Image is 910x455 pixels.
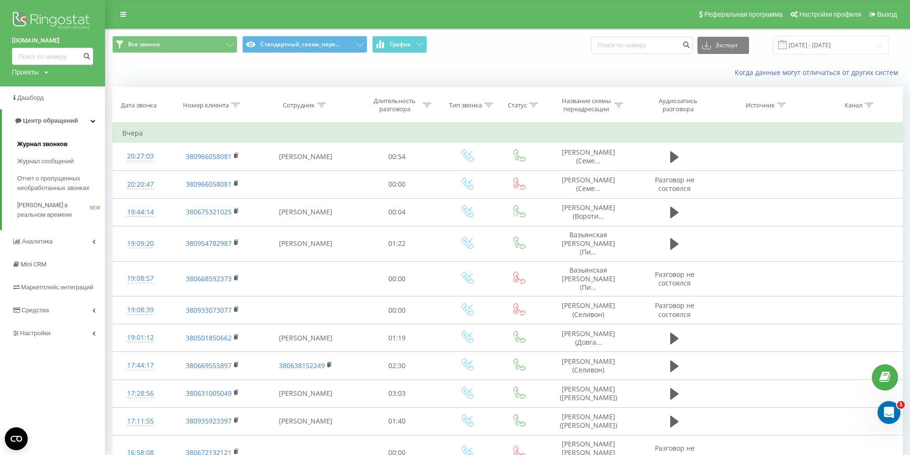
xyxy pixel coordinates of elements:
[20,329,51,337] span: Настройки
[508,101,527,109] div: Статус
[122,269,158,288] div: 19:08:57
[799,11,861,18] span: Настройки профиля
[17,170,105,197] a: Отчет о пропущенных необработанных звонках
[354,296,440,324] td: 00:00
[283,101,315,109] div: Сотрудник
[354,226,440,261] td: 01:22
[562,329,615,347] span: [PERSON_NAME] (Довга...
[122,328,158,347] div: 19:01:12
[122,356,158,375] div: 17:44:17
[746,101,775,109] div: Источник
[561,97,612,113] div: Название схемы переадресации
[186,207,232,216] a: 380675321025
[17,153,105,170] a: Журнал сообщений
[183,101,229,109] div: Номер клиента
[544,352,633,380] td: [PERSON_NAME] (Селивон)
[544,407,633,435] td: [PERSON_NAME] ([PERSON_NAME])
[122,384,158,403] div: 17:28:56
[17,201,90,220] span: [PERSON_NAME] в реальном времени
[354,352,440,380] td: 02:30
[257,407,354,435] td: [PERSON_NAME]
[354,170,440,198] td: 00:00
[21,261,46,268] span: Mini CRM
[186,152,232,161] a: 380966058081
[186,361,232,370] a: 380669555897
[257,226,354,261] td: [PERSON_NAME]
[17,139,67,149] span: Журнал звонков
[390,41,411,48] span: График
[17,174,100,193] span: Отчет о пропущенных необработанных звонках
[17,136,105,153] a: Журнал звонков
[354,198,440,226] td: 00:04
[591,37,693,54] input: Поиск по номеру
[354,380,440,407] td: 03:03
[354,407,440,435] td: 01:40
[186,180,232,189] a: 380966058081
[21,307,49,314] span: Средства
[257,143,354,170] td: [PERSON_NAME]
[544,380,633,407] td: [PERSON_NAME] ([PERSON_NAME])
[354,261,440,296] td: 00:00
[12,67,39,77] div: Проекты
[369,97,420,113] div: Длительность разговора
[562,175,615,193] span: [PERSON_NAME] (Семе...
[128,41,160,48] span: Все звонки
[877,11,897,18] span: Выход
[186,239,232,248] a: 380954782987
[2,109,105,132] a: Центр обращений
[449,101,482,109] div: Тип звонка
[186,306,232,315] a: 380933073077
[354,143,440,170] td: 00:54
[186,389,232,398] a: 380631005049
[279,361,325,370] a: 380638152249
[12,48,93,65] input: Поиск по номеру
[647,97,709,113] div: Аудиозапись разговора
[704,11,782,18] span: Реферальная программа
[21,284,93,291] span: Маркетплейс интеграций
[5,427,28,450] button: Open CMP widget
[878,401,900,424] iframe: Intercom live chat
[22,238,53,245] span: Аналитика
[113,124,903,143] td: Вчера
[122,301,158,319] div: 19:08:39
[122,203,158,222] div: 19:44:14
[186,333,232,342] a: 380501850662
[655,270,695,287] span: Разговор не состоялся
[121,101,157,109] div: Дата звонка
[186,274,232,283] a: 380668592373
[562,230,615,256] span: Вазьянская [PERSON_NAME] (Пи...
[897,401,905,409] span: 1
[562,148,615,165] span: [PERSON_NAME] (Семе...
[122,412,158,431] div: 17:11:55
[655,301,695,318] span: Разговор не состоялся
[186,416,232,425] a: 380935923397
[12,36,93,45] a: [DOMAIN_NAME]
[697,37,749,54] button: Экспорт
[562,265,615,292] span: Вазьянская [PERSON_NAME] (Пи...
[122,234,158,253] div: 19:09:20
[257,198,354,226] td: [PERSON_NAME]
[257,380,354,407] td: [PERSON_NAME]
[735,68,903,77] a: Когда данные могут отличаться от других систем
[112,36,237,53] button: Все звонки
[12,10,93,33] img: Ringostat logo
[354,324,440,352] td: 01:19
[242,36,367,53] button: Стандартный_схема_пере...
[122,147,158,166] div: 20:27:03
[845,101,862,109] div: Канал
[122,175,158,194] div: 20:20:47
[17,94,44,101] span: Дашборд
[17,157,74,166] span: Журнал сообщений
[655,175,695,193] span: Разговор не состоялся
[562,203,615,221] span: [PERSON_NAME] (Вороти...
[17,197,105,223] a: [PERSON_NAME] в реальном времениNEW
[544,296,633,324] td: [PERSON_NAME] (Селивон)
[257,324,354,352] td: [PERSON_NAME]
[23,117,78,124] span: Центр обращений
[372,36,427,53] button: График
